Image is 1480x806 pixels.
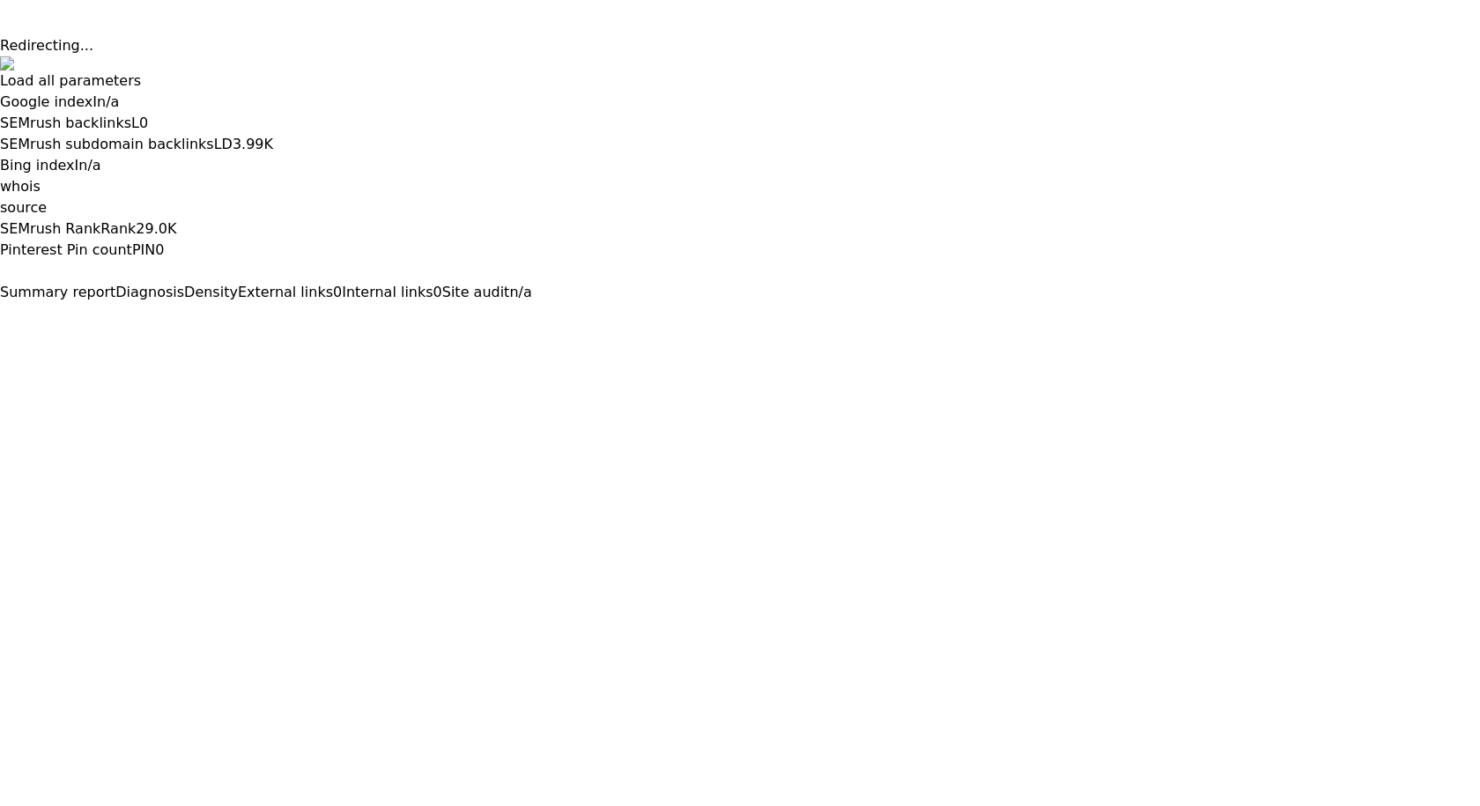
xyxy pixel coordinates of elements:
[100,220,136,237] span: Rank
[442,284,510,300] span: Site audit
[139,115,148,131] a: 0
[433,284,442,300] span: 0
[214,136,233,152] span: LD
[238,284,333,300] span: External links
[333,284,342,300] span: 0
[131,115,139,131] span: L
[442,284,532,300] a: Site auditn/a
[92,93,97,110] span: I
[509,284,531,300] span: n/a
[136,220,176,237] a: 29.0K
[75,157,79,174] span: I
[115,284,184,300] span: Diagnosis
[78,157,100,174] a: n/a
[342,284,433,300] span: Internal links
[184,284,238,300] span: Density
[97,93,119,110] a: n/a
[132,241,155,258] span: PIN
[233,136,273,152] a: 3.99K
[155,241,164,258] a: 0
